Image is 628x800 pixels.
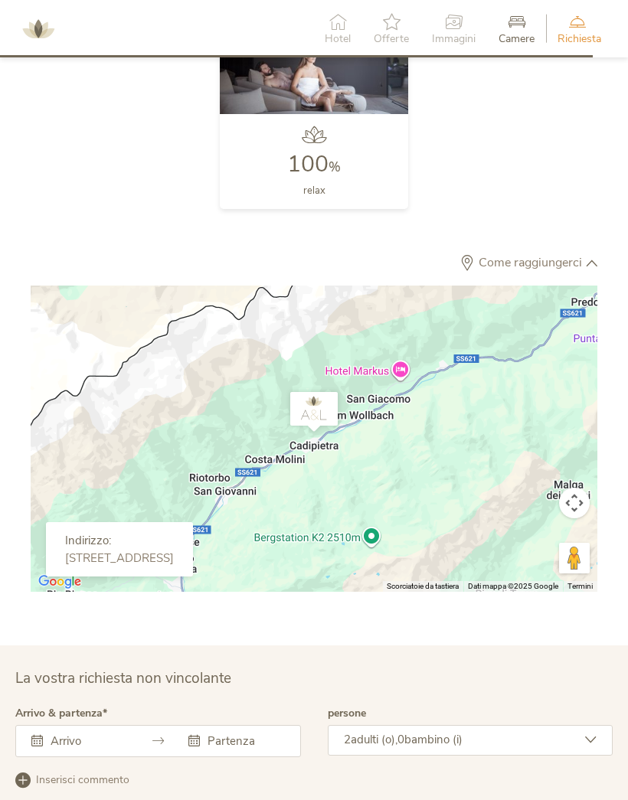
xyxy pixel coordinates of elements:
[351,732,397,747] span: adulti (o),
[397,732,404,747] span: 0
[559,543,590,573] button: Trascina Pegman sulla mappa per aprire Street View
[468,582,558,590] span: Dati mappa ©2025 Google
[374,34,409,44] span: Offerte
[303,184,325,198] span: relax
[47,733,127,749] input: Arrivo
[559,488,590,518] button: Controlli di visualizzazione della mappa
[344,732,351,747] span: 2
[34,572,85,592] a: Visualizza questa zona in Google Maps (in una nuova finestra)
[15,708,107,719] label: Arrivo & partenza
[277,379,351,445] div: AMONTI & LUNARIS Wellnessresort
[432,34,476,44] span: Immagini
[387,581,459,592] button: Scorciatoie da tastiera
[204,733,284,749] input: Partenza
[36,772,129,788] span: Inserisci commento
[15,23,61,34] a: AMONTI & LUNARIS Wellnessresort
[65,551,174,565] div: [STREET_ADDRESS]
[328,708,366,719] label: persone
[558,34,601,44] span: Richiesta
[15,6,61,52] img: AMONTI & LUNARIS Wellnessresort
[475,256,586,269] span: Come raggiungerci
[65,534,174,551] div: Indirizzo:
[325,34,351,44] span: Hotel
[499,34,535,44] span: Camere
[567,582,593,590] a: Termini
[404,732,463,747] span: bambino (i)
[287,149,329,180] span: 100
[34,572,85,592] img: Google
[329,158,341,176] span: %
[15,668,231,688] span: La vostra richiesta non vincolante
